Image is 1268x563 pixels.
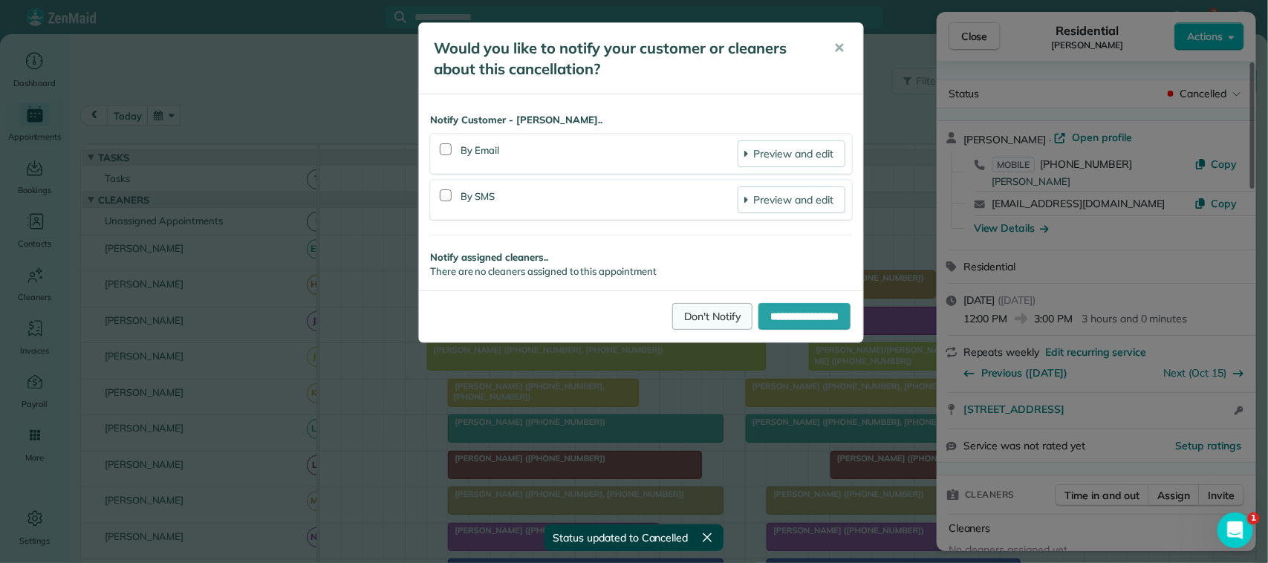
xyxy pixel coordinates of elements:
a: Preview and edit [738,140,845,167]
div: By Email [461,140,738,167]
a: Don't Notify [672,303,752,330]
strong: Notify Customer - [PERSON_NAME].. [430,113,852,128]
span: 1 [1248,512,1260,524]
span: Status updated to Cancelled [553,530,689,545]
div: By SMS [461,186,738,213]
iframe: Intercom live chat [1217,512,1253,548]
h5: Would you like to notify your customer or cleaners about this cancellation? [434,38,813,79]
strong: Notify assigned cleaners.. [430,250,852,265]
a: Preview and edit [738,186,845,213]
span: There are no cleaners assigned to this appointment [430,265,657,277]
span: ✕ [833,39,845,56]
